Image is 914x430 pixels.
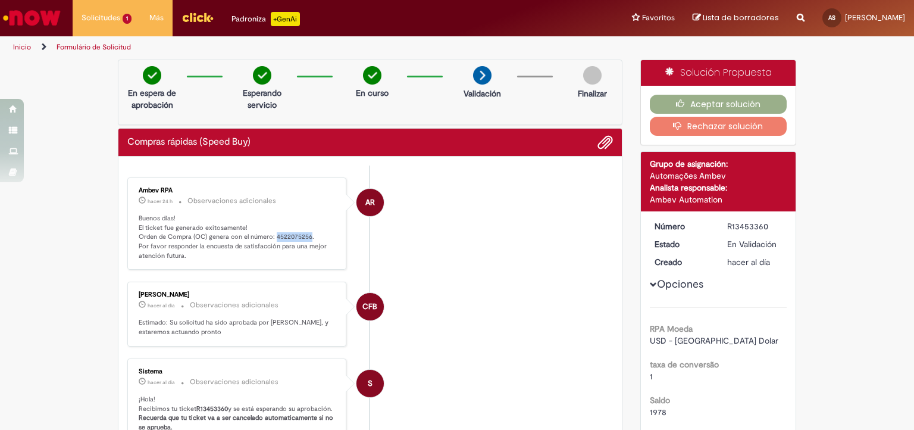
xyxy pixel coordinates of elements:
[148,302,175,309] time: 28/08/2025 07:47:07
[148,198,173,205] span: hacer 24 h
[650,158,787,170] div: Grupo de asignación:
[650,194,787,205] div: Ambev Automation
[231,12,300,26] div: Padroniza
[650,95,787,114] button: Aceptar solución
[57,42,131,52] a: Formulário de Solicitud
[123,87,181,111] p: En espera de aprobación
[362,292,377,321] span: CFB
[139,318,337,336] p: Estimado: Su solicitud ha sido aprobada por [PERSON_NAME], y estaremos actuando pronto
[642,12,675,24] span: Favoritos
[641,60,796,86] div: Solución Propuesta
[703,12,779,23] span: Lista de borradores
[646,238,719,250] dt: Estado
[139,291,337,298] div: [PERSON_NAME]
[123,14,132,24] span: 1
[650,117,787,136] button: Rechazar solución
[650,395,670,406] b: Saldo
[190,377,278,387] small: Observaciones adicionales
[196,404,228,413] b: R13453360
[650,371,653,382] span: 1
[583,66,602,85] img: img-circle-grey.png
[181,8,214,26] img: click_logo_yellow_360x200.png
[143,66,161,85] img: check-circle-green.png
[356,293,384,320] div: Carlos Fernando Betancourt Romero
[187,196,276,206] small: Observaciones adicionales
[365,188,375,217] span: AR
[650,407,666,417] span: 1978
[356,370,384,397] div: System
[253,66,271,85] img: check-circle-green.png
[1,6,62,30] img: ServiceNow
[271,12,300,26] p: +GenAi
[13,42,31,52] a: Inicio
[650,170,787,182] div: Automações Ambev
[646,220,719,232] dt: Número
[464,88,501,99] p: Validación
[148,198,173,205] time: 28/08/2025 08:39:32
[727,256,782,268] div: 27/08/2025 15:56:19
[148,379,175,386] time: 27/08/2025 15:56:34
[727,238,782,250] div: En Validación
[139,214,337,261] p: Buenos días! El ticket fue generado exitosamente! Orden de Compra (OC) genera con el número: 4522...
[9,36,600,58] ul: Rutas de acceso a la página
[139,368,337,375] div: Sistema
[845,13,905,23] span: [PERSON_NAME]
[149,12,164,24] span: Más
[828,14,835,21] span: AS
[727,257,770,267] span: hacer al día
[190,300,278,310] small: Observaciones adicionales
[650,323,693,334] b: RPA Moeda
[127,137,251,148] h2: Compras rápidas (Speed Buy) Historial de tickets
[646,256,719,268] dt: Creado
[139,187,337,194] div: Ambev RPA
[597,135,613,150] button: Agregar archivos adjuntos
[363,66,381,85] img: check-circle-green.png
[233,87,291,111] p: Esperando servicio
[368,369,373,398] span: S
[693,13,779,24] a: Lista de borradores
[650,335,778,346] span: USD - [GEOGRAPHIC_DATA] Dolar
[356,189,384,216] div: Ambev RPA
[650,182,787,194] div: Analista responsable:
[82,12,120,24] span: Solicitudes
[727,257,770,267] time: 27/08/2025 15:56:19
[148,379,175,386] span: hacer al día
[650,359,719,370] b: taxa de conversão
[727,220,782,232] div: R13453360
[578,88,607,99] p: Finalizar
[148,302,175,309] span: hacer al día
[356,87,389,99] p: En curso
[473,66,492,85] img: arrow-next.png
